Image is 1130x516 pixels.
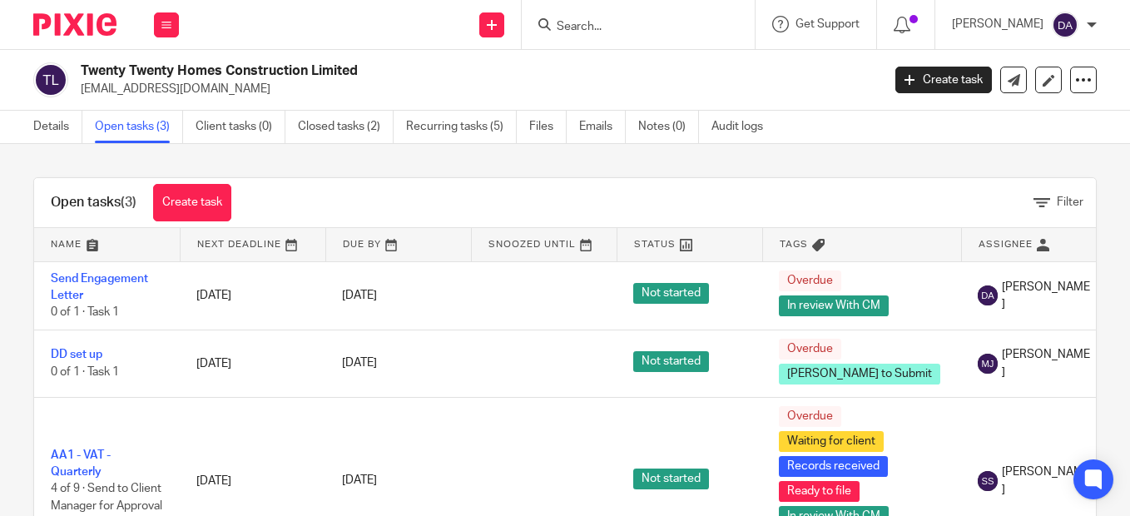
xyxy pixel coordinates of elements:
span: 0 of 1 · Task 1 [51,306,119,318]
a: Closed tasks (2) [298,111,394,143]
a: Create task [895,67,992,93]
span: Not started [633,283,709,304]
span: [DATE] [342,290,377,301]
a: Details [33,111,82,143]
a: Audit logs [711,111,776,143]
span: Waiting for client [779,431,884,452]
span: Get Support [795,18,860,30]
h2: Twenty Twenty Homes Construction Limited [81,62,712,80]
a: DD set up [51,349,102,360]
span: Overdue [779,406,841,427]
span: Ready to file [779,481,860,502]
p: [PERSON_NAME] [952,16,1043,32]
span: Not started [633,351,709,372]
a: Send Engagement Letter [51,273,148,301]
img: svg%3E [978,285,998,305]
a: AA1 - VAT - Quarterly [51,449,111,478]
a: Emails [579,111,626,143]
span: (3) [121,196,136,209]
span: [PERSON_NAME] [1002,464,1090,498]
span: Overdue [779,339,841,360]
a: Create task [153,184,231,221]
span: [PERSON_NAME] to Submit [779,364,940,385]
span: [PERSON_NAME] [1002,346,1090,380]
img: svg%3E [978,354,998,374]
img: svg%3E [33,62,68,97]
input: Search [555,20,705,35]
span: 0 of 1 · Task 1 [51,366,119,378]
p: [EMAIL_ADDRESS][DOMAIN_NAME] [81,81,870,97]
span: Tags [780,240,808,249]
img: Pixie [33,13,116,36]
h1: Open tasks [51,194,136,211]
span: [PERSON_NAME] [1002,279,1090,313]
a: Files [529,111,567,143]
span: Records received [779,456,888,477]
td: [DATE] [180,330,325,397]
span: [DATE] [342,358,377,370]
span: Snoozed Until [488,240,576,249]
a: Recurring tasks (5) [406,111,517,143]
span: Overdue [779,270,841,291]
span: [DATE] [342,475,377,487]
span: Status [634,240,676,249]
img: svg%3E [1052,12,1078,38]
span: Not started [633,469,709,489]
span: Filter [1057,196,1083,208]
a: Open tasks (3) [95,111,183,143]
td: [DATE] [180,261,325,330]
img: svg%3E [978,471,998,491]
span: In review With CM [779,295,889,316]
a: Client tasks (0) [196,111,285,143]
a: Notes (0) [638,111,699,143]
span: 4 of 9 · Send to Client Manager for Approval [51,484,162,513]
